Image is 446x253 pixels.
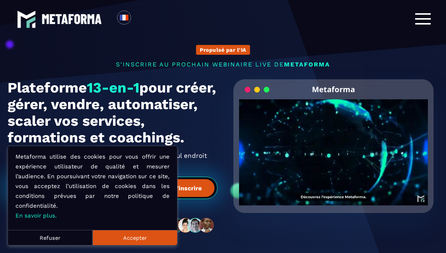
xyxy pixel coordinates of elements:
video: Your browser does not support the video tag. [239,99,428,194]
button: Refuser [8,230,93,245]
img: fr [119,13,129,22]
p: s'inscrire au prochain webinaire live de [8,61,438,68]
img: logo [17,10,36,29]
a: En savoir plus. [15,212,57,219]
span: 13-en-1 [87,79,139,96]
h2: Metaforma [312,79,355,99]
button: Accepter [93,230,177,245]
input: Search for option [137,14,143,23]
p: Propulsé par l'IA [200,47,246,53]
span: METAFORMA [284,61,330,68]
img: logo [42,14,102,24]
img: loading [245,86,270,93]
div: Search for option [131,11,150,27]
p: Metaforma utilise des cookies pour vous offrir une expérience utilisateur de qualité et mesurer l... [15,152,170,221]
button: S’inscrire [160,179,215,197]
img: community-people [166,218,217,233]
h1: Plateforme pour créer, gérer, vendre, automatiser, scaler vos services, formations et coachings. [8,79,218,146]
